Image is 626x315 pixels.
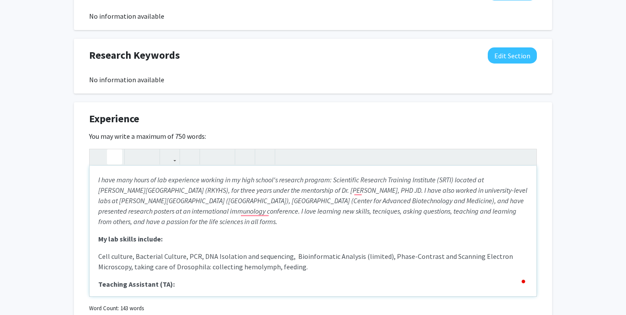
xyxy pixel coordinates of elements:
button: Fullscreen [519,149,534,164]
button: Strong (Ctrl + B) [92,149,107,164]
button: Ordered list [217,149,233,164]
button: Insert horizontal rule [257,149,273,164]
button: Insert Image [182,149,197,164]
button: Remove format [237,149,253,164]
strong: Teaching Assistant (TA): [98,280,175,288]
button: Link [162,149,177,164]
iframe: Chat [7,276,37,308]
strong: My lab skills include: [98,235,163,243]
p: Cell culture, Bacterial Culture, PCR, DNA Isolation and sequencing, Bioinformatic Analysis (limit... [98,251,528,272]
label: You may write a maximum of 750 words: [89,131,206,141]
button: Edit Research Keywords [488,47,537,64]
em: I have many hours of lab experience working in my high school's research program: Scientific Rese... [98,175,527,226]
button: Emphasis (Ctrl + I) [107,149,122,164]
span: Research Keywords [89,47,180,63]
div: No information available [89,74,537,85]
span: Experience [89,111,139,127]
button: Subscript [142,149,157,164]
div: No information available [89,11,537,21]
button: Superscript [127,149,142,164]
small: Word Count: 143 words [89,304,144,312]
button: Unordered list [202,149,217,164]
div: Note to users with screen readers: Please deactivate our accessibility plugin for this page as it... [90,166,536,296]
